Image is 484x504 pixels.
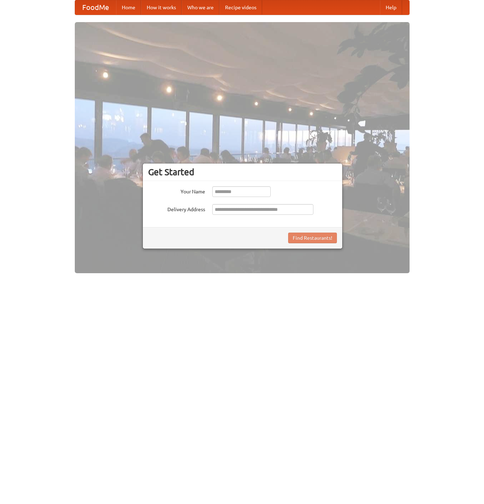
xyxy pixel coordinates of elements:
[148,204,205,213] label: Delivery Address
[148,167,337,177] h3: Get Started
[219,0,262,15] a: Recipe videos
[182,0,219,15] a: Who we are
[116,0,141,15] a: Home
[148,186,205,195] label: Your Name
[141,0,182,15] a: How it works
[380,0,402,15] a: Help
[75,0,116,15] a: FoodMe
[288,233,337,243] button: Find Restaurants!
